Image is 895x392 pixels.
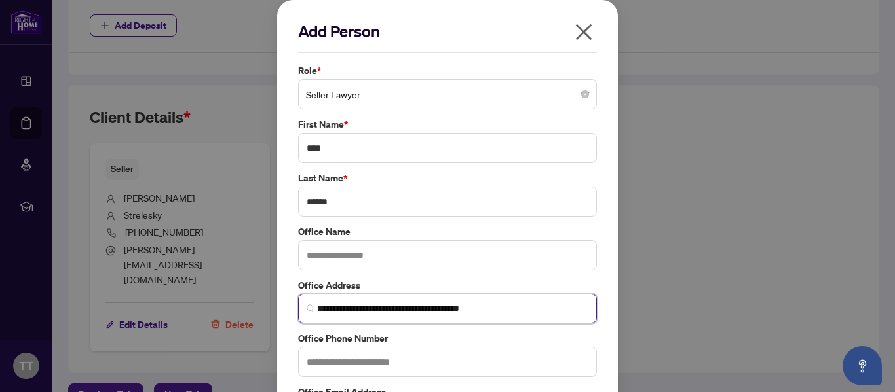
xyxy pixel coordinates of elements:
label: Last Name [298,171,597,185]
label: Office Phone Number [298,331,597,346]
label: Office Name [298,224,597,239]
label: Office Address [298,278,597,293]
h2: Add Person [298,21,597,42]
img: search_icon [307,304,314,312]
label: First Name [298,117,597,132]
span: close-circle [581,90,589,98]
button: Open asap [843,346,882,385]
span: Seller Lawyer [306,82,589,107]
span: close [573,22,594,43]
label: Role [298,63,597,78]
